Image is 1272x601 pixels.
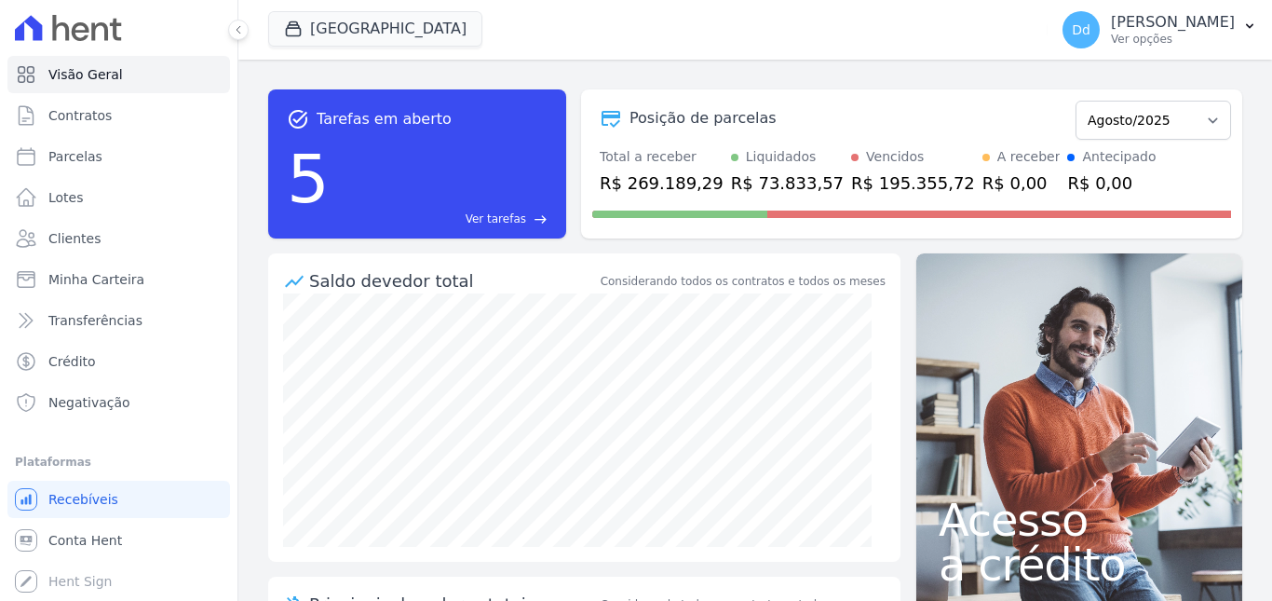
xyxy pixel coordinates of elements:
[48,490,118,509] span: Recebíveis
[337,211,548,227] a: Ver tarefas east
[48,147,102,166] span: Parcelas
[1111,13,1235,32] p: [PERSON_NAME]
[317,108,452,130] span: Tarefas em aberto
[7,56,230,93] a: Visão Geral
[48,106,112,125] span: Contratos
[48,229,101,248] span: Clientes
[15,451,223,473] div: Plataformas
[982,171,1061,196] div: R$ 0,00
[1072,23,1090,36] span: Dd
[7,97,230,134] a: Contratos
[1111,32,1235,47] p: Ver opções
[7,179,230,216] a: Lotes
[997,147,1061,167] div: A receber
[48,352,96,371] span: Crédito
[600,147,724,167] div: Total a receber
[939,542,1220,587] span: a crédito
[7,261,230,298] a: Minha Carteira
[48,531,122,550] span: Conta Hent
[939,498,1220,542] span: Acesso
[7,220,230,257] a: Clientes
[1067,171,1156,196] div: R$ 0,00
[7,384,230,421] a: Negativação
[48,270,144,289] span: Minha Carteira
[866,147,924,167] div: Vencidos
[268,11,482,47] button: [GEOGRAPHIC_DATA]
[48,393,130,412] span: Negativação
[309,268,597,294] div: Saldo devedor total
[1082,147,1156,167] div: Antecipado
[600,171,724,196] div: R$ 269.189,29
[534,212,548,226] span: east
[287,130,330,227] div: 5
[48,188,84,207] span: Lotes
[7,522,230,559] a: Conta Hent
[7,343,230,380] a: Crédito
[48,311,142,330] span: Transferências
[601,273,886,290] div: Considerando todos os contratos e todos os meses
[466,211,526,227] span: Ver tarefas
[746,147,817,167] div: Liquidados
[7,481,230,518] a: Recebíveis
[731,171,844,196] div: R$ 73.833,57
[48,65,123,84] span: Visão Geral
[7,138,230,175] a: Parcelas
[629,107,777,130] div: Posição de parcelas
[7,302,230,339] a: Transferências
[287,108,309,130] span: task_alt
[1048,4,1272,56] button: Dd [PERSON_NAME] Ver opções
[851,171,975,196] div: R$ 195.355,72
